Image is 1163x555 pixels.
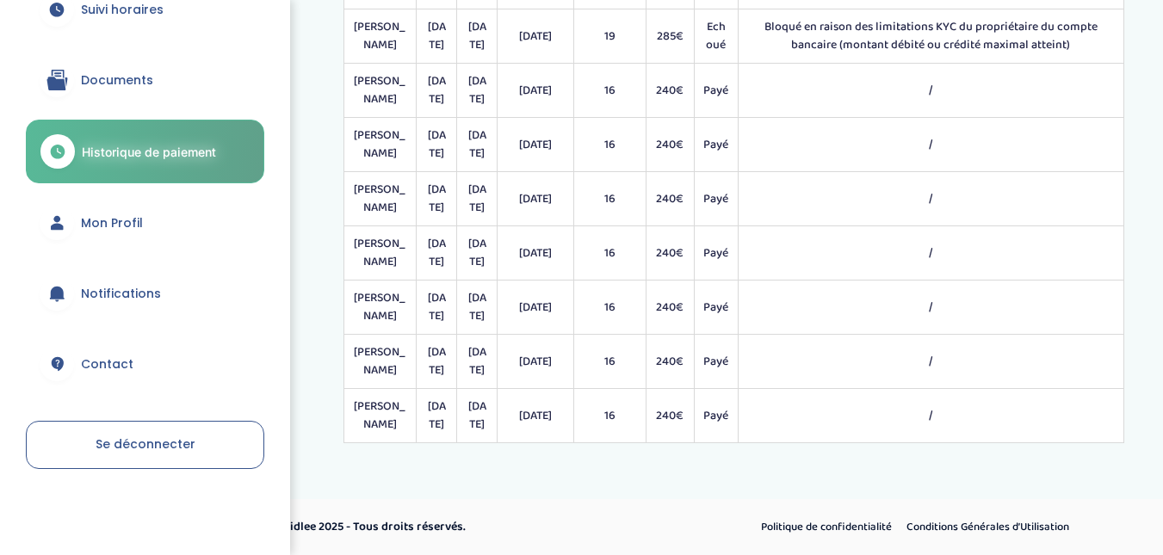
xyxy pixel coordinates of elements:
[457,64,498,118] td: [DATE]
[755,516,898,539] a: Politique de confidentialité
[498,118,574,172] td: [DATE]
[457,172,498,226] td: [DATE]
[738,281,1123,335] td: /
[343,335,416,389] td: [PERSON_NAME]
[343,172,416,226] td: [PERSON_NAME]
[695,281,739,335] td: Payé
[574,281,646,335] td: 16
[646,9,694,64] td: 285€
[26,333,264,395] a: Contact
[416,118,456,172] td: [DATE]
[498,281,574,335] td: [DATE]
[900,516,1075,539] a: Conditions Générales d’Utilisation
[416,64,456,118] td: [DATE]
[646,64,694,118] td: 240€
[26,421,264,469] a: Se déconnecter
[82,143,216,161] span: Historique de paiement
[457,118,498,172] td: [DATE]
[498,335,574,389] td: [DATE]
[26,192,264,254] a: Mon Profil
[457,281,498,335] td: [DATE]
[81,71,153,89] span: Documents
[343,118,416,172] td: [PERSON_NAME]
[343,389,416,443] td: [PERSON_NAME]
[738,389,1123,443] td: /
[574,118,646,172] td: 16
[738,9,1123,64] td: Bloqué en raison des limitations KYC du propriétaire du compte bancaire (montant débité ou crédit...
[574,389,646,443] td: 16
[646,335,694,389] td: 240€
[343,9,416,64] td: [PERSON_NAME]
[646,389,694,443] td: 240€
[498,389,574,443] td: [DATE]
[498,9,574,64] td: [DATE]
[646,172,694,226] td: 240€
[695,226,739,281] td: Payé
[498,226,574,281] td: [DATE]
[81,285,161,303] span: Notifications
[81,355,133,373] span: Contact
[416,389,456,443] td: [DATE]
[574,9,646,64] td: 19
[96,435,195,453] span: Se déconnecter
[416,172,456,226] td: [DATE]
[646,226,694,281] td: 240€
[498,64,574,118] td: [DATE]
[343,64,416,118] td: [PERSON_NAME]
[457,389,498,443] td: [DATE]
[343,281,416,335] td: [PERSON_NAME]
[416,226,456,281] td: [DATE]
[574,172,646,226] td: 16
[416,281,456,335] td: [DATE]
[646,118,694,172] td: 240€
[26,49,264,111] a: Documents
[272,518,655,536] p: © Kidlee 2025 - Tous droits réservés.
[738,335,1123,389] td: /
[695,172,739,226] td: Payé
[695,64,739,118] td: Payé
[416,9,456,64] td: [DATE]
[738,226,1123,281] td: /
[574,64,646,118] td: 16
[646,281,694,335] td: 240€
[416,335,456,389] td: [DATE]
[695,335,739,389] td: Payé
[574,226,646,281] td: 16
[81,214,143,232] span: Mon Profil
[457,226,498,281] td: [DATE]
[343,226,416,281] td: [PERSON_NAME]
[738,118,1123,172] td: /
[738,64,1123,118] td: /
[26,120,264,183] a: Historique de paiement
[574,335,646,389] td: 16
[695,9,739,64] td: Echoué
[695,118,739,172] td: Payé
[26,262,264,324] a: Notifications
[738,172,1123,226] td: /
[81,1,164,19] span: Suivi horaires
[695,389,739,443] td: Payé
[498,172,574,226] td: [DATE]
[457,9,498,64] td: [DATE]
[457,335,498,389] td: [DATE]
